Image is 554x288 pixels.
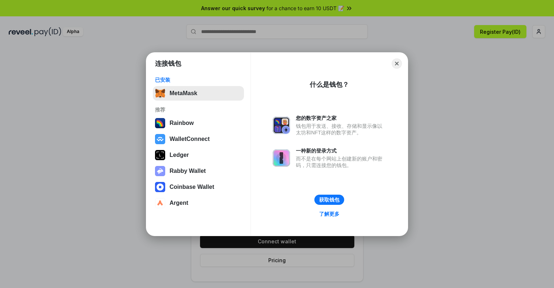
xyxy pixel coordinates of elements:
div: WalletConnect [170,136,210,142]
div: 了解更多 [319,211,339,217]
button: Coinbase Wallet [153,180,244,194]
div: 您的数字资产之家 [296,115,386,121]
div: 一种新的登录方式 [296,147,386,154]
button: Rainbow [153,116,244,130]
div: MetaMask [170,90,197,97]
img: svg+xml,%3Csvg%20width%3D%2228%22%20height%3D%2228%22%20viewBox%3D%220%200%2028%2028%22%20fill%3D... [155,182,165,192]
div: Ledger [170,152,189,158]
button: MetaMask [153,86,244,101]
img: svg+xml,%3Csvg%20xmlns%3D%22http%3A%2F%2Fwww.w3.org%2F2000%2Fsvg%22%20fill%3D%22none%22%20viewBox... [155,166,165,176]
div: 而不是在每个网站上创建新的账户和密码，只需连接您的钱包。 [296,155,386,169]
div: 钱包用于发送、接收、存储和显示像以太坊和NFT这样的数字资产。 [296,123,386,136]
button: WalletConnect [153,132,244,146]
button: Rabby Wallet [153,164,244,178]
div: 获取钱包 [319,196,339,203]
h1: 连接钱包 [155,59,181,68]
img: svg+xml,%3Csvg%20fill%3D%22none%22%20height%3D%2233%22%20viewBox%3D%220%200%2035%2033%22%20width%... [155,88,165,98]
button: Ledger [153,148,244,162]
img: svg+xml,%3Csvg%20xmlns%3D%22http%3A%2F%2Fwww.w3.org%2F2000%2Fsvg%22%20fill%3D%22none%22%20viewBox... [273,117,290,134]
button: Argent [153,196,244,210]
img: svg+xml,%3Csvg%20xmlns%3D%22http%3A%2F%2Fwww.w3.org%2F2000%2Fsvg%22%20width%3D%2228%22%20height%3... [155,150,165,160]
img: svg+xml,%3Csvg%20width%3D%2228%22%20height%3D%2228%22%20viewBox%3D%220%200%2028%2028%22%20fill%3D... [155,198,165,208]
a: 了解更多 [315,209,344,219]
img: svg+xml,%3Csvg%20width%3D%22120%22%20height%3D%22120%22%20viewBox%3D%220%200%20120%20120%22%20fil... [155,118,165,128]
div: Argent [170,200,188,206]
div: 已安装 [155,77,242,83]
div: 推荐 [155,106,242,113]
img: svg+xml,%3Csvg%20width%3D%2228%22%20height%3D%2228%22%20viewBox%3D%220%200%2028%2028%22%20fill%3D... [155,134,165,144]
div: 什么是钱包？ [310,80,349,89]
img: svg+xml,%3Csvg%20xmlns%3D%22http%3A%2F%2Fwww.w3.org%2F2000%2Fsvg%22%20fill%3D%22none%22%20viewBox... [273,149,290,167]
button: 获取钱包 [314,195,344,205]
div: Rainbow [170,120,194,126]
button: Close [392,58,402,69]
div: Coinbase Wallet [170,184,214,190]
div: Rabby Wallet [170,168,206,174]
